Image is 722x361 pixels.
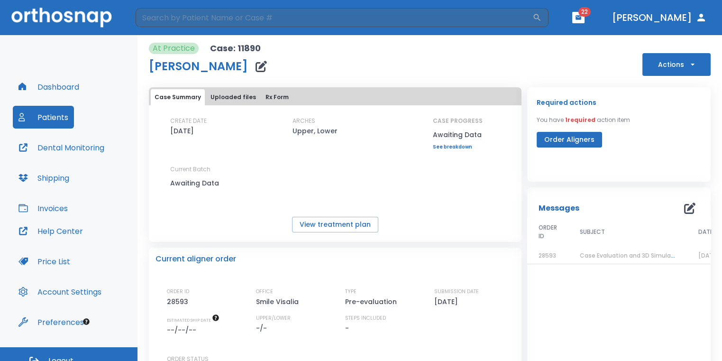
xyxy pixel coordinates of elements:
p: --/--/-- [167,324,200,336]
p: CASE PROGRESS [433,117,483,125]
button: Help Center [13,220,89,242]
button: Account Settings [13,280,107,303]
span: Case Evaluation and 3D Simulation Ready [580,251,702,259]
p: UPPER/LOWER [256,314,291,323]
button: Dashboard [13,75,85,98]
p: [DATE] [170,125,194,137]
p: Current Batch [170,165,256,174]
p: -/- [256,323,270,334]
span: The date will be available after approving treatment plan [167,317,219,323]
div: tabs [151,89,520,105]
p: ARCHES [292,117,315,125]
button: Patients [13,106,74,129]
p: OFFICE [256,287,273,296]
p: Pre-evaluation [345,296,400,307]
input: Search by Patient Name or Case # [136,8,532,27]
p: CREATE DATE [170,117,207,125]
p: Messages [539,203,579,214]
button: View treatment plan [292,217,378,232]
span: [DATE] [698,251,719,259]
button: Invoices [13,197,73,220]
span: 22 [578,7,591,17]
p: - [345,323,349,334]
span: 28593 [539,251,556,259]
p: 28593 [167,296,192,307]
button: Actions [642,53,711,76]
p: At Practice [153,43,195,54]
span: SUBJECT [580,228,605,236]
button: Uploaded files [207,89,260,105]
button: Rx Form [262,89,292,105]
p: Case: 11890 [210,43,261,54]
p: Awaiting Data [170,177,256,189]
button: Case Summary [151,89,205,105]
button: Dental Monitoring [13,136,110,159]
img: Orthosnap [11,8,112,27]
button: Preferences [13,311,90,333]
span: DATE [698,228,713,236]
p: Awaiting Data [433,129,483,140]
p: TYPE [345,287,356,296]
button: [PERSON_NAME] [608,9,711,26]
div: Tooltip anchor [82,317,91,326]
p: ORDER ID [167,287,189,296]
button: Order Aligners [537,132,602,148]
p: STEPS INCLUDED [345,314,386,323]
p: Upper, Lower [292,125,338,137]
h1: [PERSON_NAME] [149,61,248,72]
p: [DATE] [434,296,461,307]
p: Required actions [537,97,596,108]
p: SUBMISSION DATE [434,287,479,296]
a: See breakdown [433,144,483,150]
p: Smile Visalia [256,296,302,307]
button: Shipping [13,167,75,189]
p: You have action item [537,116,630,124]
span: ORDER ID [539,223,557,241]
p: Current aligner order [155,253,236,265]
span: 1 required [565,116,595,124]
button: Price List [13,250,76,273]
